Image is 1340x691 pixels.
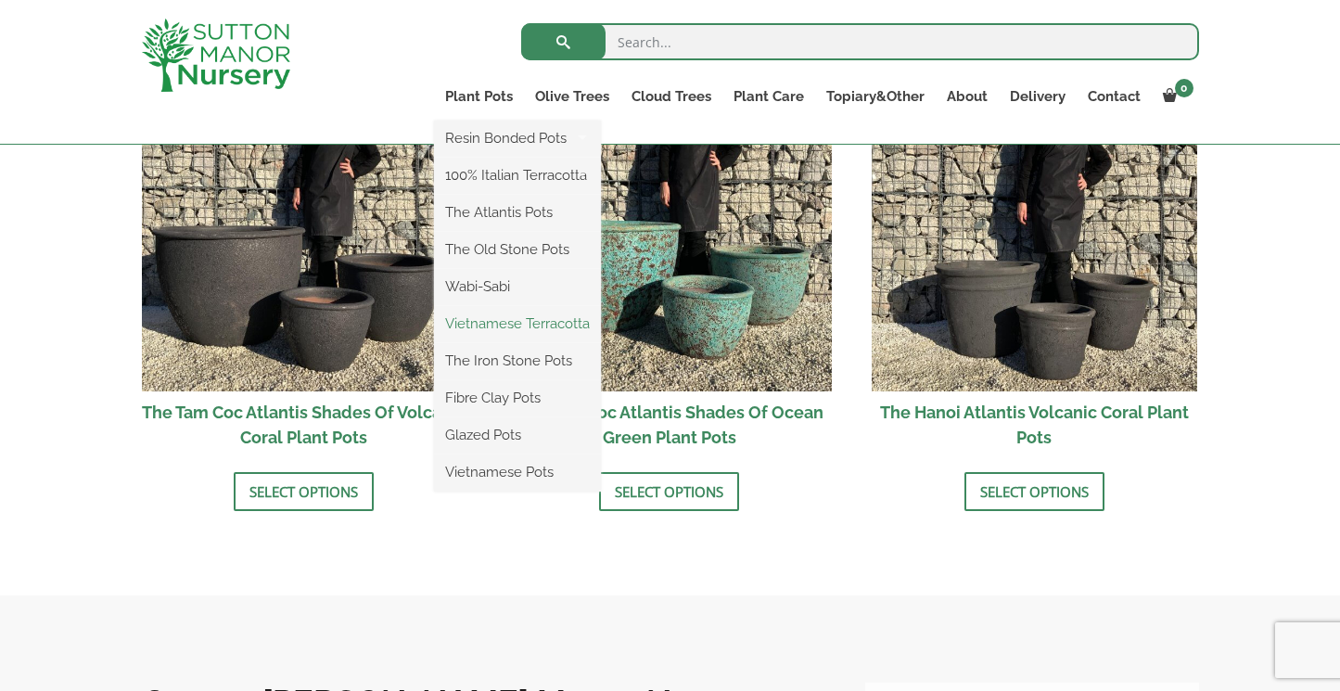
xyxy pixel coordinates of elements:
[142,66,467,391] img: The Tam Coc Atlantis Shades Of Volcanic Coral Plant Pots
[599,472,739,511] a: Select options for “The Tam Coc Atlantis Shades Of Ocean Green Plant Pots”
[1152,83,1199,109] a: 0
[872,391,1197,458] h2: The Hanoi Atlantis Volcanic Coral Plant Pots
[872,66,1197,391] img: The Hanoi Atlantis Volcanic Coral Plant Pots
[1175,79,1193,97] span: 0
[234,472,374,511] a: Select options for “The Tam Coc Atlantis Shades Of Volcanic Coral Plant Pots”
[434,236,601,263] a: The Old Stone Pots
[999,83,1077,109] a: Delivery
[434,310,601,338] a: Vietnamese Terracotta
[506,66,832,391] img: The Tam Coc Atlantis Shades Of Ocean Green Plant Pots
[434,458,601,486] a: Vietnamese Pots
[434,198,601,226] a: The Atlantis Pots
[936,83,999,109] a: About
[964,472,1104,511] a: Select options for “The Hanoi Atlantis Volcanic Coral Plant Pots”
[142,19,290,92] img: logo
[1077,83,1152,109] a: Contact
[506,66,832,458] a: Sale! The Tam Coc Atlantis Shades Of Ocean Green Plant Pots
[872,66,1197,458] a: Sale! The Hanoi Atlantis Volcanic Coral Plant Pots
[524,83,620,109] a: Olive Trees
[434,273,601,301] a: Wabi-Sabi
[521,23,1199,60] input: Search...
[434,161,601,189] a: 100% Italian Terracotta
[506,391,832,458] h2: The Tam Coc Atlantis Shades Of Ocean Green Plant Pots
[434,124,601,152] a: Resin Bonded Pots
[722,83,815,109] a: Plant Care
[434,421,601,449] a: Glazed Pots
[142,66,467,458] a: Sale! The Tam Coc Atlantis Shades Of Volcanic Coral Plant Pots
[434,83,524,109] a: Plant Pots
[815,83,936,109] a: Topiary&Other
[434,347,601,375] a: The Iron Stone Pots
[142,391,467,458] h2: The Tam Coc Atlantis Shades Of Volcanic Coral Plant Pots
[434,384,601,412] a: Fibre Clay Pots
[620,83,722,109] a: Cloud Trees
